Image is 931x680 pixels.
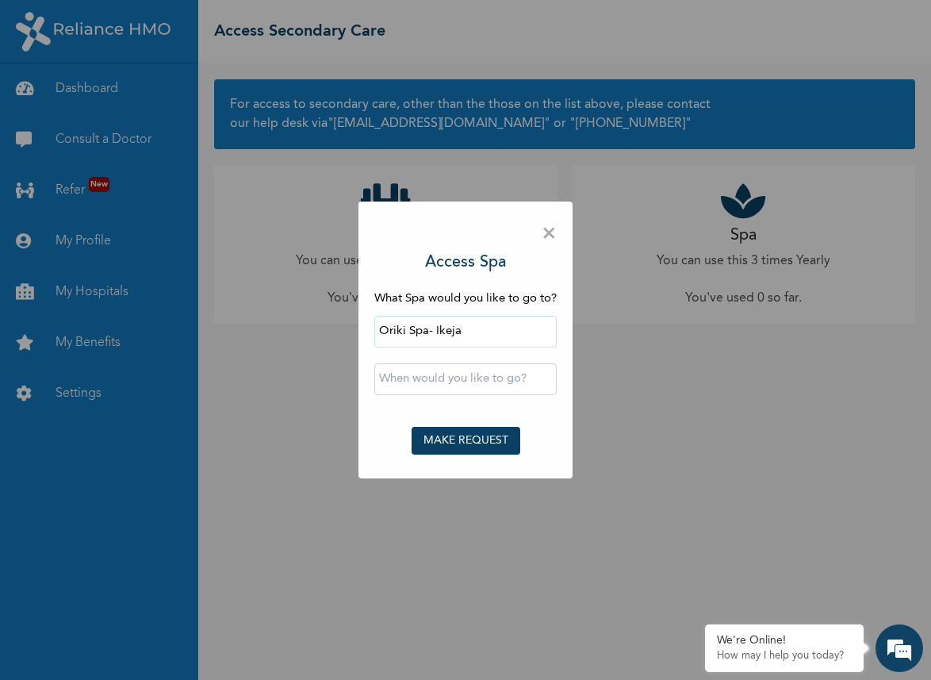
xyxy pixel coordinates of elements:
[374,293,557,305] span: What Spa would you like to go to?
[8,566,155,577] span: Conversation
[717,634,852,647] div: We're Online!
[374,363,557,395] input: When would you like to go?
[29,79,64,119] img: d_794563401_company_1708531726252_794563401
[8,482,302,538] textarea: Type your message and hit 'Enter'
[425,251,506,275] h3: Access Spa
[374,316,557,348] input: Search by name or address
[260,8,298,46] div: Minimize live chat window
[92,225,219,385] span: We're online!
[542,217,557,251] span: ×
[155,538,303,587] div: FAQs
[412,427,520,455] button: MAKE REQUEST
[717,650,852,663] p: How may I help you today?
[82,89,266,109] div: Chat with us now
